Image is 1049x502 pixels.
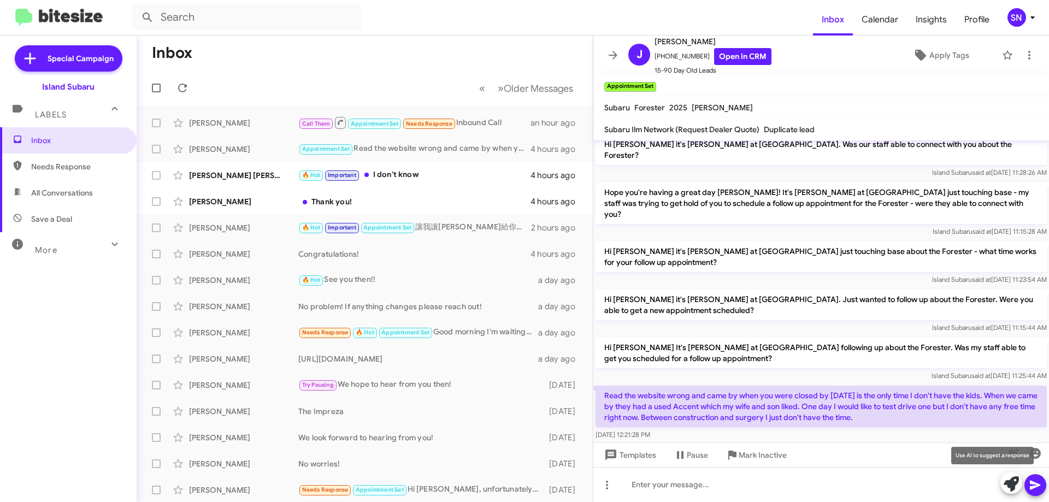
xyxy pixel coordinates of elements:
div: [PERSON_NAME] [189,432,298,443]
div: Congratulations! [298,249,531,259]
div: 4 hours ago [531,249,584,259]
a: Inbox [813,4,853,36]
div: We look forward to hearing from you! [298,432,544,443]
nav: Page navigation example [473,77,580,99]
div: [DATE] [544,380,584,391]
button: Apply Tags [885,45,997,65]
div: SN [1007,8,1026,27]
span: Mark Inactive [739,445,787,465]
small: Appointment Set [604,82,656,92]
div: [PERSON_NAME] [189,353,298,364]
a: Calendar [853,4,907,36]
span: All Conversations [31,187,93,198]
span: Appointment Set [363,224,411,231]
div: [PERSON_NAME] [189,406,298,417]
div: a day ago [538,353,584,364]
span: 15-90 Day Old Leads [655,65,771,76]
div: [DATE] [544,432,584,443]
div: a day ago [538,275,584,286]
div: [PERSON_NAME] [189,222,298,233]
span: Island Subaru [DATE] 11:15:28 AM [933,227,1047,235]
span: Special Campaign [48,53,114,64]
div: We hope to hear from you then! [298,379,544,391]
span: Needs Response [406,120,452,127]
span: Subaru [604,103,630,113]
div: No worries! [298,458,544,469]
span: Needs Response [302,486,349,493]
span: 🔥 Hot [302,224,321,231]
div: 讓我讓[PERSON_NAME]給你打電話 [298,221,531,234]
div: Use AI to suggest a response [951,447,1034,464]
div: [PERSON_NAME] [189,485,298,495]
span: Save a Deal [31,214,72,225]
span: Profile [956,4,998,36]
a: Special Campaign [15,45,122,72]
div: [PERSON_NAME] [189,458,298,469]
div: a day ago [538,301,584,312]
div: I don't know [298,169,531,181]
span: Important [328,224,356,231]
span: Subaru Ilm Network (Request Dealer Quote) [604,125,759,134]
div: 4 hours ago [531,170,584,181]
p: Hope you're having a great day [PERSON_NAME]! It's [PERSON_NAME] at [GEOGRAPHIC_DATA] just touchi... [596,182,1047,224]
div: See you then!! [298,274,538,286]
div: [DATE] [544,458,584,469]
span: 🔥 Hot [302,172,321,179]
div: Read the website wrong and came by when you were closed by [DATE] is the only time I don't have t... [298,143,531,155]
span: [PERSON_NAME] [655,35,771,48]
div: 2 hours ago [531,222,584,233]
p: Hi [PERSON_NAME] It's [PERSON_NAME] at [GEOGRAPHIC_DATA] following up about the Forester. Was my ... [596,338,1047,368]
span: « [479,81,485,95]
div: Island Subaru [42,81,95,92]
div: [PERSON_NAME] [189,249,298,259]
a: Open in CRM [714,48,771,65]
span: Appointment Set [381,329,429,336]
p: Hi [PERSON_NAME] it's [PERSON_NAME] at [GEOGRAPHIC_DATA]. Was our staff able to connect with you ... [596,134,1047,165]
button: Next [491,77,580,99]
span: J [637,46,643,63]
span: Inbox [31,135,124,146]
div: [PERSON_NAME] [189,301,298,312]
span: Pause [687,445,708,465]
button: Mark Inactive [717,445,795,465]
span: said at [972,275,991,284]
p: Read the website wrong and came by when you were closed by [DATE] is the only time I don't have t... [596,386,1047,427]
span: Call Them [302,120,331,127]
p: Hi [PERSON_NAME] it's [PERSON_NAME] at [GEOGRAPHIC_DATA] just touching base about the Forester - ... [596,241,1047,272]
span: Appointment Set [302,145,350,152]
span: Needs Response [302,329,349,336]
div: [PERSON_NAME] [189,275,298,286]
div: [PERSON_NAME] [189,117,298,128]
h1: Inbox [152,44,192,62]
div: an hour ago [531,117,584,128]
span: Important [328,172,356,179]
div: The Impreza [298,406,544,417]
div: [DATE] [544,485,584,495]
p: Hi [PERSON_NAME] it's [PERSON_NAME] at [GEOGRAPHIC_DATA]. Just wanted to follow up about the Fore... [596,290,1047,320]
span: said at [971,371,991,380]
a: Insights [907,4,956,36]
button: SN [998,8,1037,27]
span: 🔥 Hot [302,276,321,284]
span: » [498,81,504,95]
span: Templates [602,445,656,465]
div: [PERSON_NAME] [PERSON_NAME] [189,170,298,181]
span: said at [972,323,991,332]
div: a day ago [538,327,584,338]
input: Search [132,4,362,31]
div: [PERSON_NAME] [189,196,298,207]
span: [DATE] 12:21:28 PM [596,430,650,439]
span: Labels [35,110,67,120]
span: More [35,245,57,255]
button: Pause [665,445,717,465]
div: Good morning I'm waiting for the scanner report to move forward for the 2017 Ford [298,326,538,339]
span: Duplicate lead [764,125,815,134]
div: [URL][DOMAIN_NAME] [298,353,538,364]
span: [PERSON_NAME] [692,103,753,113]
div: Hi [PERSON_NAME], unfortunately Island Subaru didn't value my trade-in at a price I anticipated. [298,483,544,496]
span: Island Subaru [DATE] 11:23:54 AM [932,275,1047,284]
div: 4 hours ago [531,196,584,207]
